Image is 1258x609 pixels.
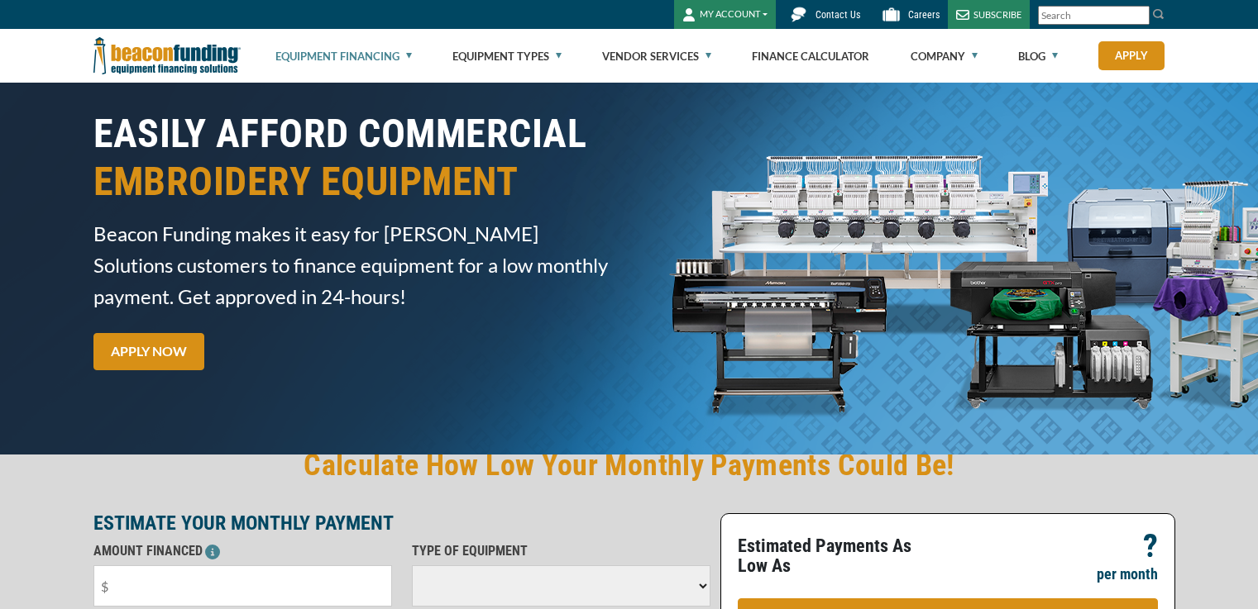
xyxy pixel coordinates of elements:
a: Clear search text [1132,9,1146,22]
a: Blog [1018,30,1058,83]
p: Estimated Payments As Low As [738,536,938,576]
p: ESTIMATE YOUR MONTHLY PAYMENT [93,513,710,533]
a: Equipment Types [452,30,562,83]
p: per month [1097,564,1158,584]
a: APPLY NOW [93,333,204,370]
h1: EASILY AFFORD COMMERCIAL [93,110,619,206]
img: Search [1152,7,1165,21]
span: Beacon Funding makes it easy for [PERSON_NAME] Solutions customers to finance equipment for a low... [93,218,619,312]
img: Beacon Funding Corporation logo [93,29,241,83]
span: Careers [908,9,940,21]
p: TYPE OF EQUIPMENT [412,541,710,561]
a: Vendor Services [602,30,711,83]
a: Equipment Financing [275,30,412,83]
span: EMBROIDERY EQUIPMENT [93,158,619,206]
p: ? [1143,536,1158,556]
p: AMOUNT FINANCED [93,541,392,561]
a: Apply [1098,41,1165,70]
a: Finance Calculator [752,30,869,83]
a: Company [911,30,978,83]
h2: Calculate How Low Your Monthly Payments Could Be! [93,446,1165,484]
span: Contact Us [816,9,860,21]
input: Search [1038,6,1150,25]
input: $ [93,565,392,607]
